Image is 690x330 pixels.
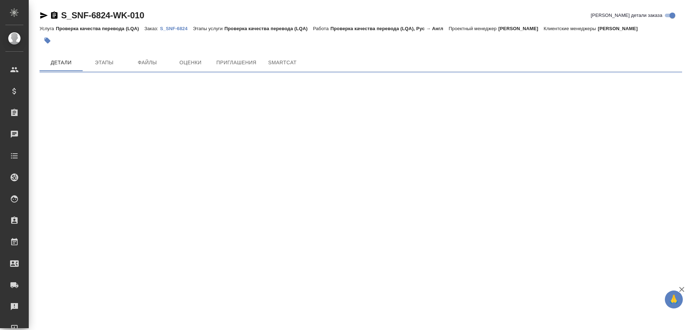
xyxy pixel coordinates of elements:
span: Оценки [173,58,208,67]
span: Этапы [87,58,121,67]
span: [PERSON_NAME] детали заказа [591,12,662,19]
p: Проверка качества перевода (LQA) [56,26,144,31]
a: S_SNF-6824-WK-010 [61,10,144,20]
span: Файлы [130,58,165,67]
button: Скопировать ссылку для ЯМессенджера [40,11,48,20]
p: Этапы услуги [193,26,225,31]
p: Проектный менеджер [448,26,498,31]
span: Детали [44,58,78,67]
p: Клиентские менеджеры [544,26,598,31]
span: SmartCat [265,58,300,67]
p: [PERSON_NAME] [598,26,643,31]
p: Проверка качества перевода (LQA), Рус → Англ [331,26,449,31]
button: Добавить тэг [40,33,55,48]
p: [PERSON_NAME] [498,26,544,31]
p: Услуга [40,26,56,31]
a: S_SNF-6824 [160,25,193,31]
span: 🙏 [668,292,680,307]
p: Заказ: [144,26,160,31]
button: 🙏 [665,291,683,308]
p: Работа [313,26,331,31]
p: S_SNF-6824 [160,26,193,31]
p: Проверка качества перевода (LQA) [225,26,313,31]
span: Приглашения [216,58,257,67]
button: Скопировать ссылку [50,11,59,20]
